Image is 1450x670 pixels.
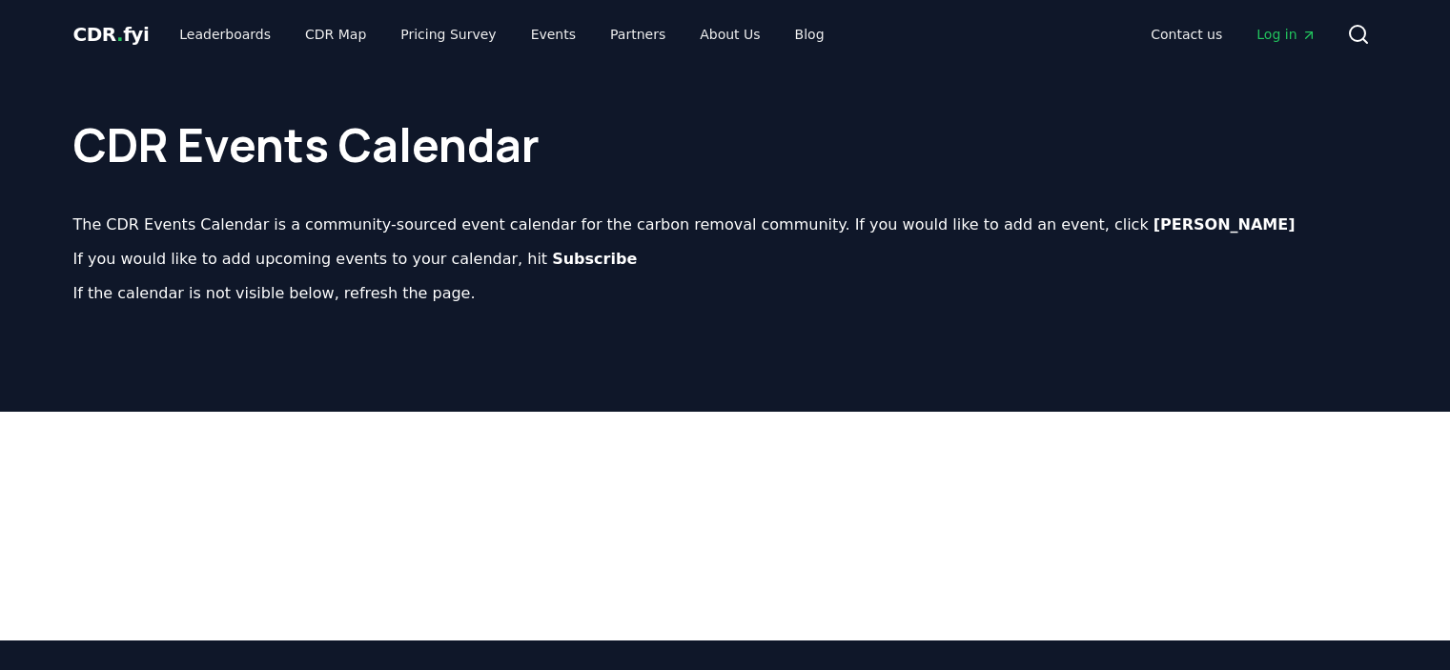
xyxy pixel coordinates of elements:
[1256,25,1316,44] span: Log in
[1241,17,1331,51] a: Log in
[73,84,1378,168] h1: CDR Events Calendar
[73,21,150,48] a: CDR.fyi
[516,17,591,51] a: Events
[164,17,286,51] a: Leaderboards
[73,23,150,46] span: CDR fyi
[290,17,381,51] a: CDR Map
[116,23,123,46] span: .
[164,17,839,51] nav: Main
[73,213,1378,236] p: The CDR Events Calendar is a community-sourced event calendar for the carbon removal community. I...
[1135,17,1237,51] a: Contact us
[73,282,1378,305] p: If the calendar is not visible below, refresh the page.
[780,17,840,51] a: Blog
[1135,17,1331,51] nav: Main
[684,17,775,51] a: About Us
[385,17,511,51] a: Pricing Survey
[73,248,1378,271] p: If you would like to add upcoming events to your calendar, hit
[595,17,681,51] a: Partners
[552,250,637,268] b: Subscribe
[1154,215,1296,233] b: [PERSON_NAME]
